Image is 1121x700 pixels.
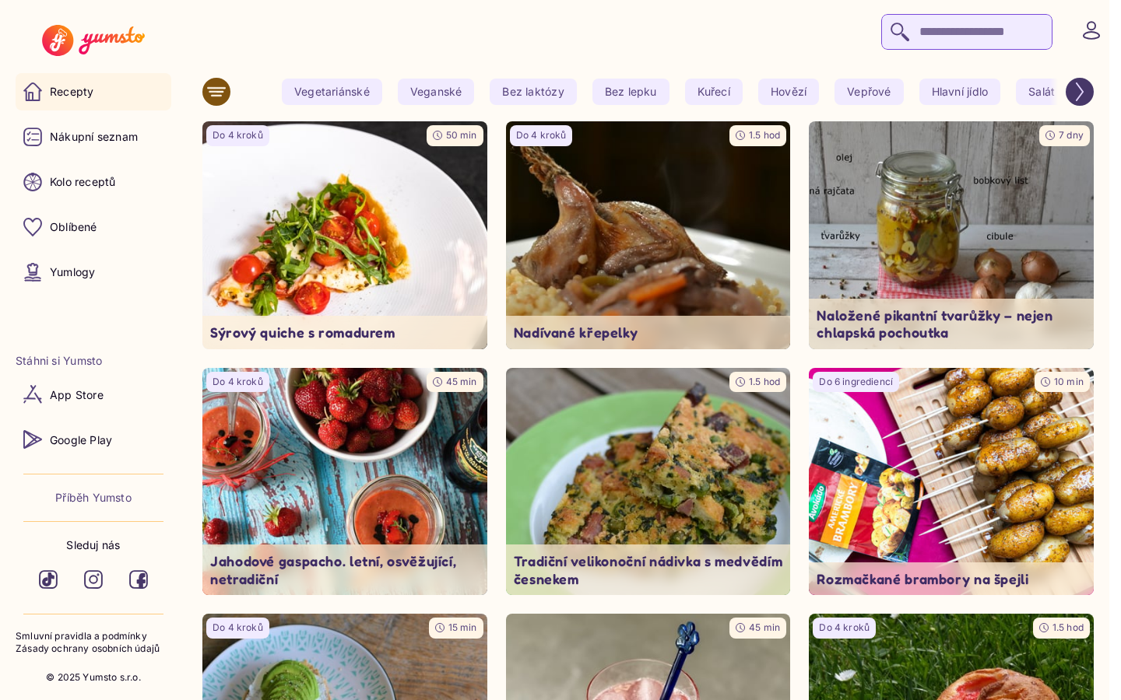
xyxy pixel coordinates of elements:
a: App Store [16,376,171,413]
p: Nákupní seznam [50,129,138,145]
a: undefined1.5 hodTradiční velikonoční nádivka s medvědím česnekem [506,368,791,596]
a: undefinedDo 4 kroků1.5 hodNadívané křepelky [506,121,791,349]
img: undefined [506,368,791,596]
p: App Store [50,387,104,403]
span: 1.5 hod [1052,621,1084,633]
yumsto-tag: Vepřové [835,79,903,105]
p: Do 6 ingrediencí [819,376,893,389]
yumsto-tag: Bez lepku [592,79,669,105]
a: Recepty [16,73,171,110]
yumsto-tag: Kuřecí [685,79,743,105]
p: Recepty [50,84,93,100]
yumsto-tag: Bez laktózy [490,79,576,105]
p: Do 4 kroků [516,129,567,142]
p: Naložené pikantní tvarůžky – nejen chlapská pochoutka [817,306,1086,341]
img: undefined [506,121,791,349]
span: 7 dny [1059,129,1084,141]
p: Oblíbené [50,219,97,235]
span: 1.5 hod [749,129,780,141]
p: Sýrový quiche s romadurem [210,324,480,341]
span: 1.5 hod [749,376,780,387]
p: Nadívané křepelky [514,324,783,341]
span: 45 min [749,621,780,633]
p: Kolo receptů [50,174,116,190]
p: © 2025 Yumsto s.r.o. [46,671,141,684]
span: 10 min [1054,376,1084,387]
img: undefined [202,121,487,349]
yumsto-tag: Vegetariánské [282,79,382,105]
p: Sleduj nás [66,537,120,553]
img: Yumsto logo [42,25,144,56]
a: undefined7 dnyNaložené pikantní tvarůžky – nejen chlapská pochoutka [809,121,1094,349]
a: undefinedDo 4 kroků50 minSýrový quiche s romadurem [202,121,487,349]
p: Yumlogy [50,264,95,280]
a: Yumlogy [16,254,171,291]
p: Jahodové gaspacho. letní, osvěžující, netradiční [210,552,480,587]
span: 50 min [446,129,477,141]
span: 15 min [448,621,477,633]
p: Do 4 kroků [819,621,870,635]
p: Rozmačkané brambory na špejli [817,570,1086,588]
button: Scroll right [1066,78,1094,106]
p: Do 4 kroků [213,376,263,389]
yumsto-tag: Salát [1016,79,1067,105]
a: Oblíbené [16,208,171,246]
li: Stáhni si Yumsto [16,353,171,369]
p: Tradiční velikonoční nádivka s medvědím česnekem [514,552,783,587]
img: undefined [809,368,1094,596]
span: 45 min [446,376,477,387]
a: Nákupní seznam [16,118,171,156]
yumsto-tag: Hlavní jídlo [919,79,1001,105]
a: Google Play [16,421,171,458]
p: Do 4 kroků [213,129,263,142]
a: Příběh Yumsto [55,490,132,506]
p: Do 4 kroků [213,621,263,635]
img: undefined [202,368,487,596]
a: Zásady ochrany osobních údajů [16,642,171,656]
a: Kolo receptů [16,163,171,201]
img: undefined [809,121,1094,349]
p: Google Play [50,432,112,448]
yumsto-tag: Veganské [398,79,475,105]
yumsto-tag: Hovězí [758,79,819,105]
a: undefinedDo 6 ingrediencí10 minRozmačkané brambory na špejli [809,368,1094,596]
a: undefinedDo 4 kroků45 minJahodové gaspacho. letní, osvěžující, netradiční [202,368,487,596]
a: Smluvní pravidla a podmínky [16,630,171,643]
